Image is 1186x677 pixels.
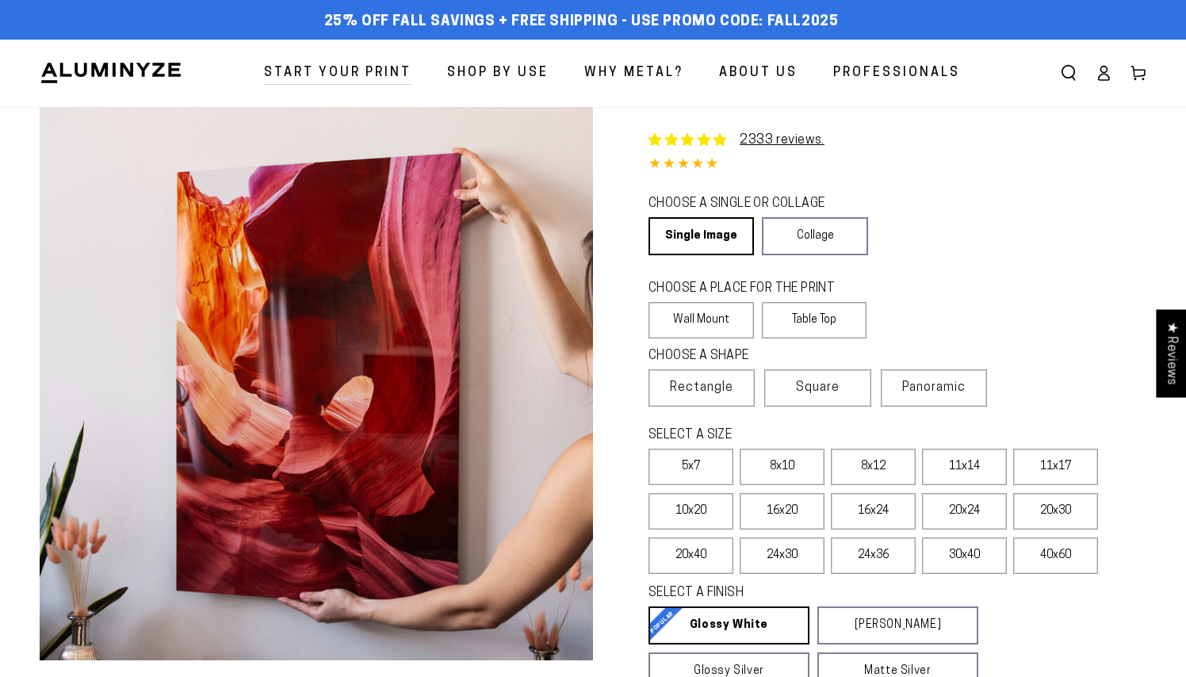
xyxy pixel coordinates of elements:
[796,378,840,397] span: Square
[821,52,972,94] a: Professionals
[922,449,1007,485] label: 11x14
[762,302,867,338] label: Table Top
[817,606,978,644] a: [PERSON_NAME]
[833,62,960,85] span: Professionals
[648,449,733,485] label: 5x7
[584,62,683,85] span: Why Metal?
[324,13,839,31] span: 25% off FALL Savings + Free Shipping - Use Promo Code: FALL2025
[1013,493,1098,530] label: 20x30
[648,347,855,365] legend: CHOOSE A SHAPE
[648,195,853,213] legend: CHOOSE A SINGLE OR COLLAGE
[1156,309,1186,397] div: Click to open Judge.me floating reviews tab
[648,302,754,338] label: Wall Mount
[252,52,423,94] a: Start Your Print
[1013,537,1098,574] label: 40x60
[831,537,916,574] label: 24x36
[40,61,182,85] img: Aluminyze
[1051,55,1086,90] summary: Search our site
[447,62,549,85] span: Shop By Use
[648,606,809,644] a: Glossy White
[572,52,695,94] a: Why Metal?
[922,537,1007,574] label: 30x40
[719,62,798,85] span: About Us
[1013,449,1098,485] label: 11x17
[670,378,733,397] span: Rectangle
[740,493,824,530] label: 16x20
[831,493,916,530] label: 16x24
[740,537,824,574] label: 24x30
[740,134,824,147] a: 2333 reviews.
[648,584,941,602] legend: SELECT A FINISH
[831,449,916,485] label: 8x12
[648,154,1146,177] div: 4.85 out of 5.0 stars
[648,537,733,574] label: 20x40
[707,52,809,94] a: About Us
[648,280,852,298] legend: CHOOSE A PLACE FOR THE PRINT
[762,217,867,255] a: Collage
[740,449,824,485] label: 8x10
[902,381,966,394] span: Panoramic
[648,426,941,445] legend: SELECT A SIZE
[922,493,1007,530] label: 20x24
[264,62,411,85] span: Start Your Print
[648,493,733,530] label: 10x20
[435,52,560,94] a: Shop By Use
[648,217,754,255] a: Single Image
